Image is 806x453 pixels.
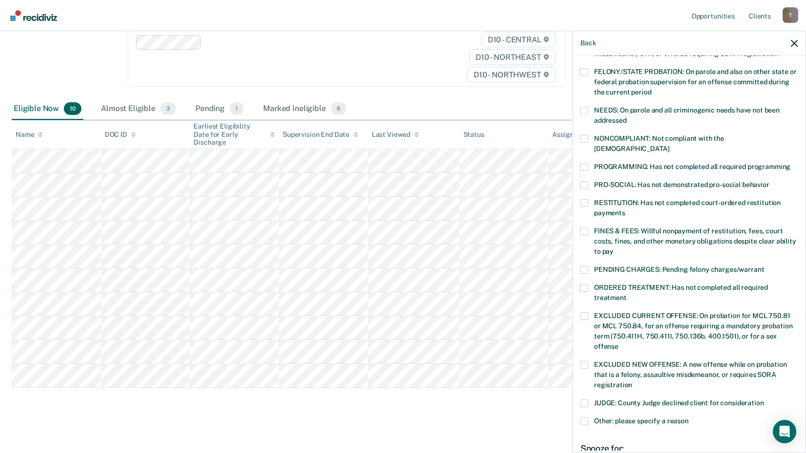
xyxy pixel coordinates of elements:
[594,106,780,124] span: NEEDS: On parole and all criminogenic needs have not been addressed
[594,360,787,389] span: EXCLUDED NEW OFFENSE: A new offense while on probation that is a felony, assaultive misdemeanor, ...
[10,10,57,21] img: Recidiviz
[463,131,484,139] div: Status
[783,7,798,23] div: T
[283,131,358,139] div: Supervision End Date
[469,49,555,65] span: D10 - NORTHEAST
[783,7,798,23] button: Profile dropdown button
[594,399,764,407] span: JUDGE: County Judge declined client for consideration
[594,68,797,96] span: FELONY/STATE PROBATION: On parole and also on other state or federal probation supervision for an...
[594,227,796,255] span: FINES & FEES: Willful nonpayment of restitution, fees, court costs, fines, and other monetary obl...
[481,32,556,47] span: D10 - CENTRAL
[594,265,764,273] span: PENDING CHARGES: Pending felony charges/warrant
[467,67,555,82] span: D10 - NORTHWEST
[773,420,796,443] div: Open Intercom Messenger
[16,131,43,139] div: Name
[594,417,689,425] span: Other: please specify a reason
[160,102,176,115] span: 3
[594,134,724,152] span: NONCOMPLIANT: Not compliant with the [DEMOGRAPHIC_DATA]
[99,98,178,120] div: Almost Eligible
[552,131,598,139] div: Assigned to
[105,131,136,139] div: DOC ID
[193,98,246,120] div: Pending
[331,102,346,115] span: 6
[12,98,83,120] div: Eligible Now
[64,102,81,115] span: 10
[594,199,781,217] span: RESTITUTION: Has not completed court-ordered restitution payments
[594,312,792,350] span: EXCLUDED CURRENT OFFENSE: On probation for MCL 750.81 or MCL 750.84, for an offense requiring a m...
[261,98,348,120] div: Marked Ineligible
[594,163,790,170] span: PROGRAMMING: Has not completed all required programming
[230,102,244,115] span: 1
[372,131,419,139] div: Last Viewed
[594,283,768,302] span: ORDERED TREATMENT: Has not completed all required treatment
[580,39,596,47] button: Back
[193,122,275,147] div: Earliest Eligibility Date for Early Discharge
[594,181,769,189] span: PRO-SOCIAL: Has not demonstrated pro-social behavior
